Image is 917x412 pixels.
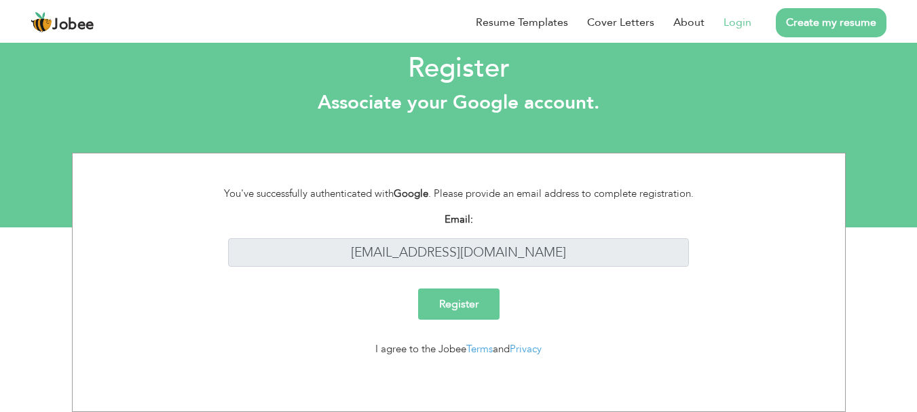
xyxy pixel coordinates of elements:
[52,18,94,33] span: Jobee
[587,14,654,31] a: Cover Letters
[776,8,886,37] a: Create my resume
[476,14,568,31] a: Resume Templates
[208,341,709,357] div: I agree to the Jobee and
[724,14,751,31] a: Login
[466,342,493,356] a: Terms
[31,12,94,33] a: Jobee
[10,51,907,86] h2: Register
[10,92,907,115] h3: Associate your Google account.
[31,12,52,33] img: jobee.io
[673,14,705,31] a: About
[228,238,689,267] input: Enter your email address
[510,342,542,356] a: Privacy
[394,187,428,200] strong: Google
[418,288,500,320] input: Register
[208,186,709,202] div: You've successfully authenticated with . Please provide an email address to complete registration.
[445,212,473,226] strong: Email:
